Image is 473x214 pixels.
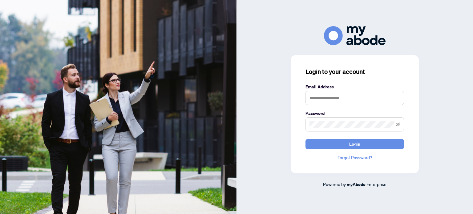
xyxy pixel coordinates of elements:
[305,139,404,149] button: Login
[366,181,386,187] span: Enterprise
[347,181,366,188] a: myAbode
[305,83,404,90] label: Email Address
[349,139,360,149] span: Login
[305,67,404,76] h3: Login to your account
[324,26,386,45] img: ma-logo
[323,181,346,187] span: Powered by
[305,110,404,117] label: Password
[305,154,404,161] a: Forgot Password?
[396,122,400,127] span: eye-invisible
